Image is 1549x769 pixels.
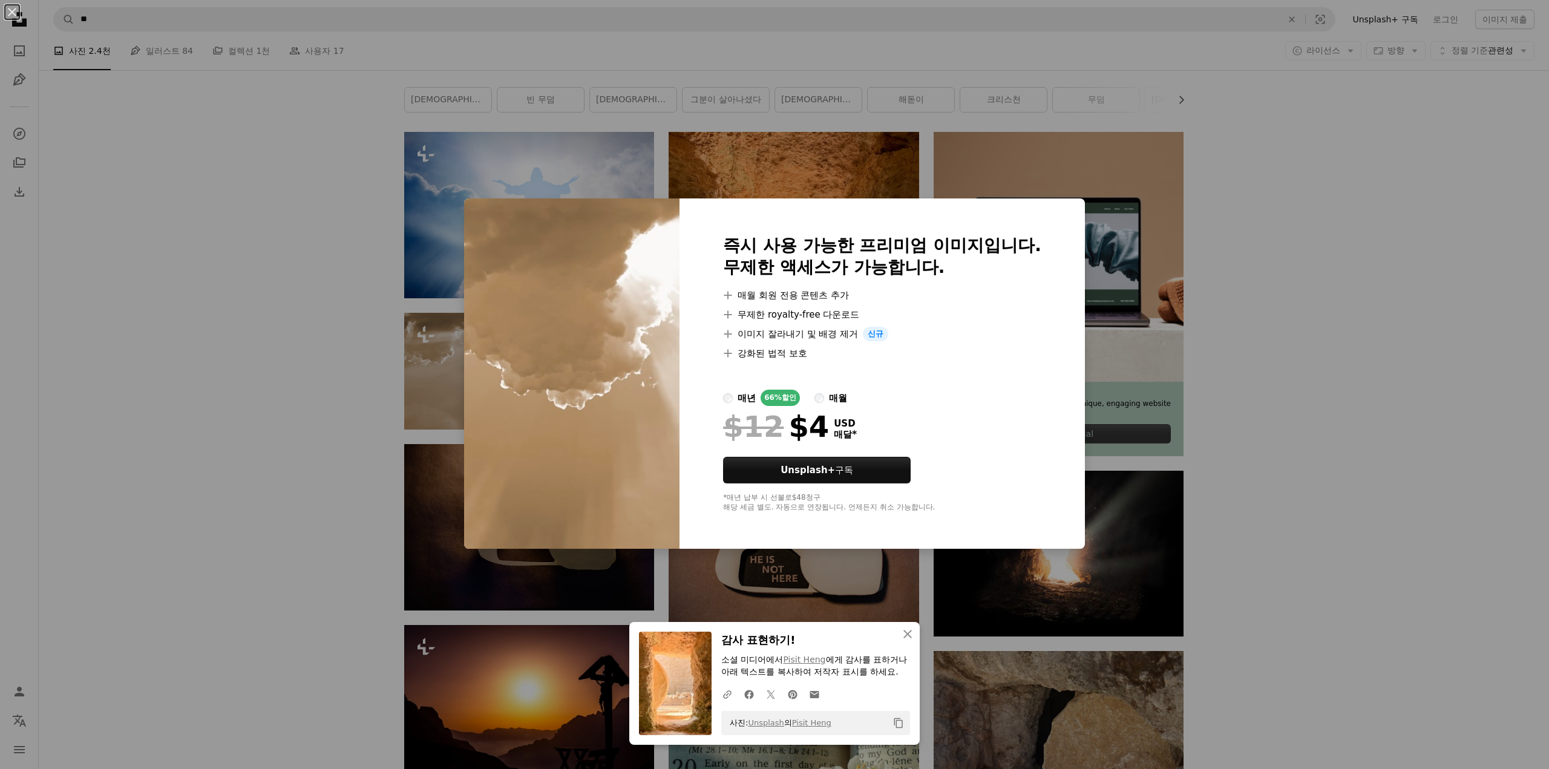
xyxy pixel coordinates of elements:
[464,198,680,549] img: premium_photo-1733306520273-a877dcc37e89
[723,327,1041,341] li: 이미지 잘라내기 및 배경 제거
[748,718,784,727] a: Unsplash
[761,390,800,406] div: 66% 할인
[721,654,910,678] p: 소셜 미디어에서 에게 감사를 표하거나 아래 텍스트를 복사하여 저작자 표시를 하세요.
[723,307,1041,322] li: 무제한 royalty-free 다운로드
[783,655,825,664] a: Pisit Heng
[721,632,910,649] h3: 감사 표현하기!
[792,718,831,727] a: Pisit Heng
[724,713,831,733] span: 사진: 의
[723,235,1041,278] h2: 즉시 사용 가능한 프리미엄 이미지입니다. 무제한 액세스가 가능합니다.
[781,465,835,476] strong: Unsplash+
[863,327,888,341] span: 신규
[738,391,756,405] div: 매년
[723,411,829,442] div: $4
[782,682,804,706] a: Pinterest에 공유
[814,393,824,403] input: 매월
[723,346,1041,361] li: 강화된 법적 보호
[723,288,1041,303] li: 매월 회원 전용 콘텐츠 추가
[723,393,733,403] input: 매년66%할인
[760,682,782,706] a: Twitter에 공유
[723,493,1041,512] div: *매년 납부 시 선불로 $48 청구 해당 세금 별도. 자동으로 연장됩니다. 언제든지 취소 가능합니다.
[804,682,825,706] a: 이메일로 공유에 공유
[829,391,847,405] div: 매월
[738,682,760,706] a: Facebook에 공유
[723,411,784,442] span: $12
[888,713,909,733] button: 클립보드에 복사하기
[723,457,911,483] button: Unsplash+구독
[834,418,857,429] span: USD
